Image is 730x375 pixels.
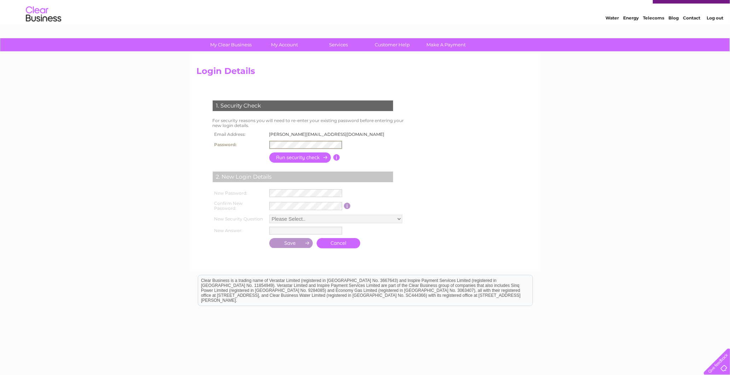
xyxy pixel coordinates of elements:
th: New Answer: [211,225,268,236]
a: Water [605,30,619,35]
a: Services [309,38,368,51]
a: Telecoms [643,30,664,35]
a: Customer Help [363,38,421,51]
a: My Account [255,38,314,51]
th: New Security Question [211,213,268,225]
th: New Password: [211,187,268,199]
a: 0333 014 3131 [597,4,645,12]
input: Submit [269,238,313,248]
a: Make A Payment [417,38,475,51]
th: Confirm New Password: [211,199,268,213]
a: Contact [683,30,700,35]
td: For security reasons you will need to re-enter your existing password before entering your new lo... [211,116,412,130]
td: [PERSON_NAME][EMAIL_ADDRESS][DOMAIN_NAME] [268,130,391,139]
th: Email Address: [211,130,268,139]
h2: Login Details [197,66,534,80]
input: Information [344,203,351,209]
a: Energy [623,30,639,35]
a: Blog [668,30,679,35]
div: 1. Security Check [213,100,393,111]
a: Log out [707,30,723,35]
input: Information [333,154,340,161]
img: logo.png [25,18,62,40]
a: Cancel [317,238,360,248]
th: Password: [211,139,268,151]
div: 2. New Login Details [213,172,393,182]
a: My Clear Business [202,38,260,51]
div: Clear Business is a trading name of Verastar Limited (registered in [GEOGRAPHIC_DATA] No. 3667643... [198,4,533,34]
